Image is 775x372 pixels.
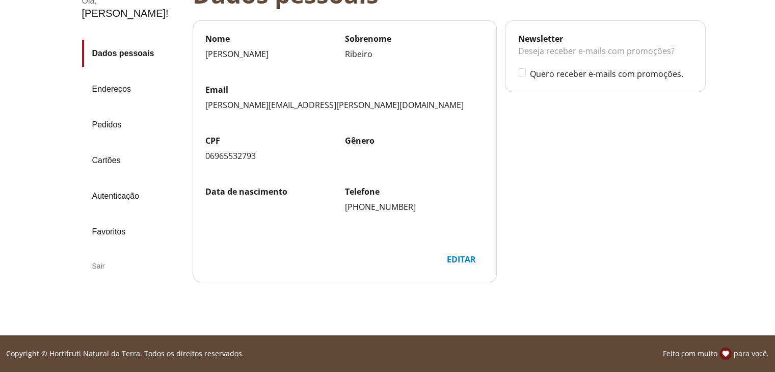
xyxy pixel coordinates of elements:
[82,111,184,139] a: Pedidos
[82,182,184,210] a: Autenticação
[205,33,345,44] label: Nome
[345,201,485,212] div: [PHONE_NUMBER]
[6,349,244,359] p: Copyright © Hortifruti Natural da Terra. Todos os direitos reservados.
[345,33,485,44] label: Sobrenome
[438,249,484,270] button: Editar
[438,250,484,269] div: Editar
[82,147,184,174] a: Cartões
[518,44,692,68] div: Deseja receber e-mails com promoções?
[205,150,345,162] div: 06965532793
[82,75,184,103] a: Endereços
[4,348,771,360] div: Linha de sessão
[82,8,169,19] div: [PERSON_NAME] !
[205,84,485,95] label: Email
[719,348,732,360] img: amor
[205,48,345,60] div: [PERSON_NAME]
[345,135,485,146] label: Gênero
[518,33,692,44] div: Newsletter
[205,99,485,111] div: [PERSON_NAME][EMAIL_ADDRESS][PERSON_NAME][DOMAIN_NAME]
[529,68,692,79] label: Quero receber e-mails com promoções.
[82,40,184,67] a: Dados pessoais
[82,218,184,246] a: Favoritos
[205,186,345,197] label: Data de nascimento
[345,48,485,60] div: Ribeiro
[82,254,184,278] div: Sair
[663,348,769,360] p: Feito com muito para você.
[345,186,485,197] label: Telefone
[205,135,345,146] label: CPF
